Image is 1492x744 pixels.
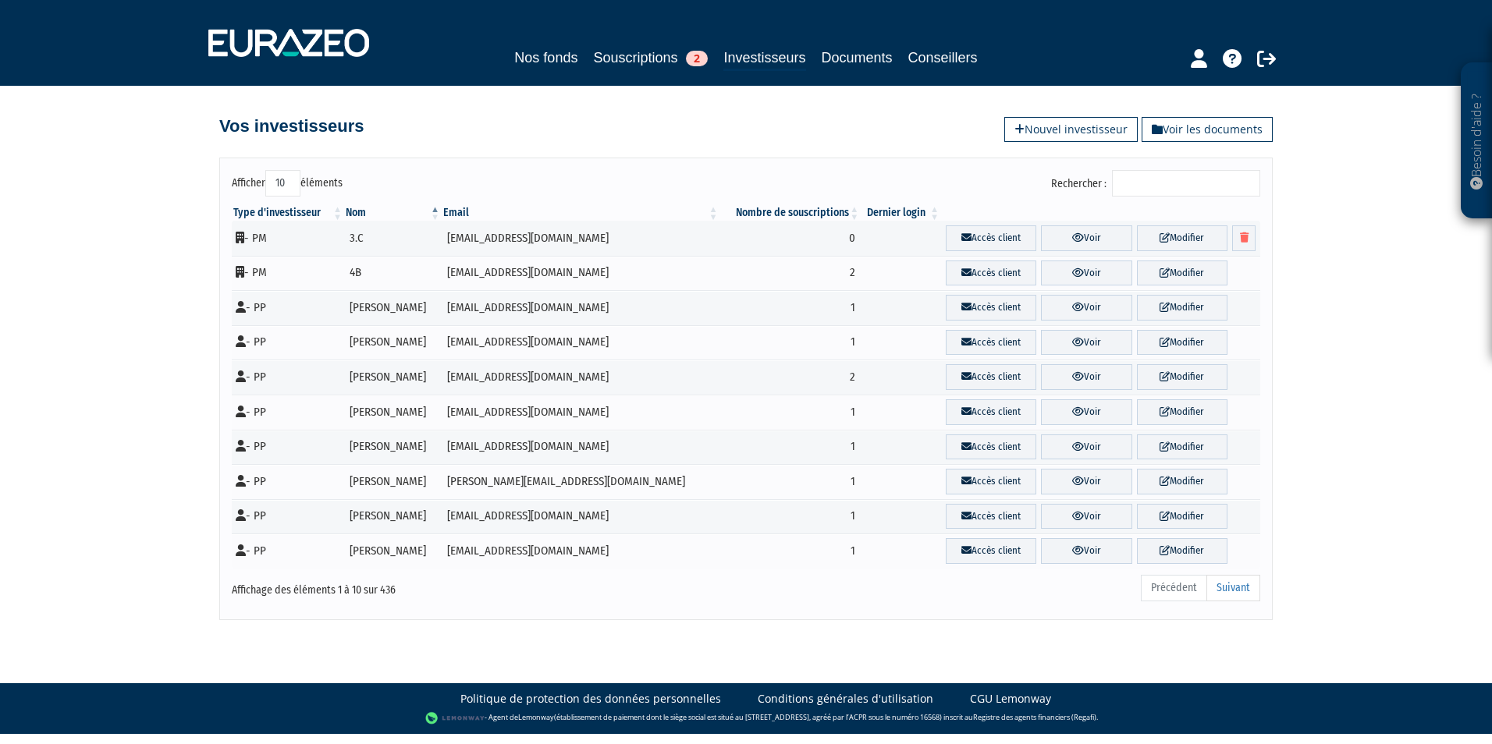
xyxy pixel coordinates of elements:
th: Type d'investisseur : activer pour trier la colonne par ordre croissant [232,205,344,221]
a: Accès client [946,399,1036,425]
td: - PP [232,464,344,499]
td: - PP [232,290,344,325]
td: - PM [232,221,344,256]
a: Voir [1041,504,1131,530]
a: Accès client [946,538,1036,564]
a: Voir [1041,295,1131,321]
a: Supprimer [1232,225,1256,251]
a: Accès client [946,504,1036,530]
a: Suivant [1206,575,1260,601]
td: 2 [719,256,861,291]
a: Accès client [946,330,1036,356]
td: 1 [719,464,861,499]
a: Voir [1041,434,1131,460]
a: Modifier [1137,364,1227,390]
td: [EMAIL_ADDRESS][DOMAIN_NAME] [442,395,719,430]
td: [EMAIL_ADDRESS][DOMAIN_NAME] [442,290,719,325]
div: Affichage des éléments 1 à 10 sur 436 [232,573,647,598]
a: Accès client [946,260,1036,286]
a: Documents [822,47,893,69]
a: Voir [1041,330,1131,356]
td: 0 [719,221,861,256]
td: - PP [232,325,344,360]
a: Accès client [946,225,1036,251]
a: Modifier [1137,225,1227,251]
td: 1 [719,395,861,430]
td: [PERSON_NAME] [344,430,442,465]
a: CGU Lemonway [970,691,1051,707]
td: - PP [232,430,344,465]
th: &nbsp; [941,205,1260,221]
div: - Agent de (établissement de paiement dont le siège social est situé au [STREET_ADDRESS], agréé p... [16,710,1476,726]
a: Modifier [1137,260,1227,286]
td: 1 [719,430,861,465]
a: Accès client [946,434,1036,460]
td: 1 [719,499,861,534]
td: - PP [232,395,344,430]
label: Rechercher : [1051,170,1260,197]
h4: Vos investisseurs [219,117,364,136]
a: Lemonway [518,712,554,722]
td: [PERSON_NAME] [344,533,442,569]
a: Accès client [946,469,1036,494]
a: Nouvel investisseur [1004,117,1138,142]
td: [EMAIL_ADDRESS][DOMAIN_NAME] [442,430,719,465]
td: [EMAIL_ADDRESS][DOMAIN_NAME] [442,221,719,256]
td: [PERSON_NAME] [344,464,442,499]
td: [EMAIL_ADDRESS][DOMAIN_NAME] [442,360,719,395]
input: Rechercher : [1112,170,1260,197]
td: [PERSON_NAME] [344,395,442,430]
a: Modifier [1137,330,1227,356]
a: Voir [1041,225,1131,251]
span: 2 [686,51,708,66]
a: Voir [1041,538,1131,564]
th: Nom : activer pour trier la colonne par ordre d&eacute;croissant [344,205,442,221]
td: [EMAIL_ADDRESS][DOMAIN_NAME] [442,499,719,534]
select: Afficheréléments [265,170,300,197]
a: Voir [1041,399,1131,425]
a: Modifier [1137,295,1227,321]
img: 1732889491-logotype_eurazeo_blanc_rvb.png [208,29,369,57]
a: Souscriptions2 [593,47,708,69]
td: [PERSON_NAME] [344,360,442,395]
td: - PP [232,360,344,395]
td: [PERSON_NAME] [344,499,442,534]
td: [EMAIL_ADDRESS][DOMAIN_NAME] [442,325,719,360]
a: Conditions générales d'utilisation [758,691,933,707]
td: 1 [719,533,861,569]
td: [PERSON_NAME] [344,290,442,325]
td: [PERSON_NAME] [344,325,442,360]
a: Modifier [1137,434,1227,460]
td: 2 [719,360,861,395]
td: 1 [719,325,861,360]
a: Investisseurs [723,47,805,71]
img: logo-lemonway.png [425,710,485,726]
a: Accès client [946,364,1036,390]
a: Voir [1041,364,1131,390]
td: - PP [232,499,344,534]
td: [EMAIL_ADDRESS][DOMAIN_NAME] [442,256,719,291]
a: Voir [1041,260,1131,286]
a: Registre des agents financiers (Regafi) [973,712,1096,722]
a: Politique de protection des données personnelles [460,691,721,707]
th: Dernier login : activer pour trier la colonne par ordre croissant [861,205,941,221]
a: Voir les documents [1142,117,1273,142]
td: 1 [719,290,861,325]
td: - PP [232,533,344,569]
a: Conseillers [908,47,978,69]
th: Nombre de souscriptions : activer pour trier la colonne par ordre croissant [719,205,861,221]
td: 3.C [344,221,442,256]
td: - PM [232,256,344,291]
a: Modifier [1137,538,1227,564]
td: [PERSON_NAME][EMAIL_ADDRESS][DOMAIN_NAME] [442,464,719,499]
th: Email : activer pour trier la colonne par ordre croissant [442,205,719,221]
a: Modifier [1137,399,1227,425]
td: [EMAIL_ADDRESS][DOMAIN_NAME] [442,533,719,569]
td: 4B [344,256,442,291]
p: Besoin d'aide ? [1468,71,1486,211]
a: Nos fonds [514,47,577,69]
a: Modifier [1137,469,1227,494]
a: Modifier [1137,504,1227,530]
a: Voir [1041,469,1131,494]
a: Accès client [946,295,1036,321]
